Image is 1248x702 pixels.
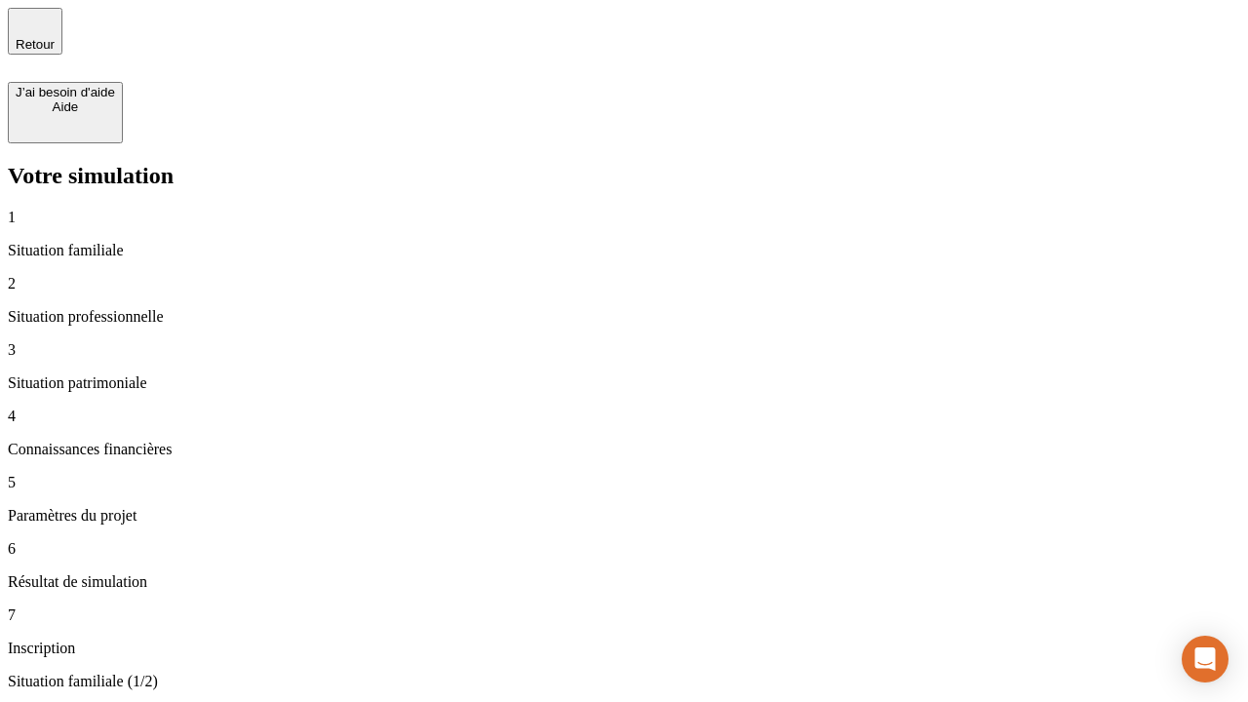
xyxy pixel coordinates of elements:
[1182,636,1228,682] div: Open Intercom Messenger
[16,85,115,99] div: J’ai besoin d'aide
[8,8,62,55] button: Retour
[8,441,1240,458] p: Connaissances financières
[8,275,1240,292] p: 2
[8,640,1240,657] p: Inscription
[8,507,1240,525] p: Paramètres du projet
[16,99,115,114] div: Aide
[8,308,1240,326] p: Situation professionnelle
[8,82,123,143] button: J’ai besoin d'aideAide
[8,209,1240,226] p: 1
[8,374,1240,392] p: Situation patrimoniale
[8,408,1240,425] p: 4
[16,37,55,52] span: Retour
[8,540,1240,558] p: 6
[8,606,1240,624] p: 7
[8,673,1240,690] p: Situation familiale (1/2)
[8,573,1240,591] p: Résultat de simulation
[8,341,1240,359] p: 3
[8,474,1240,491] p: 5
[8,163,1240,189] h2: Votre simulation
[8,242,1240,259] p: Situation familiale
